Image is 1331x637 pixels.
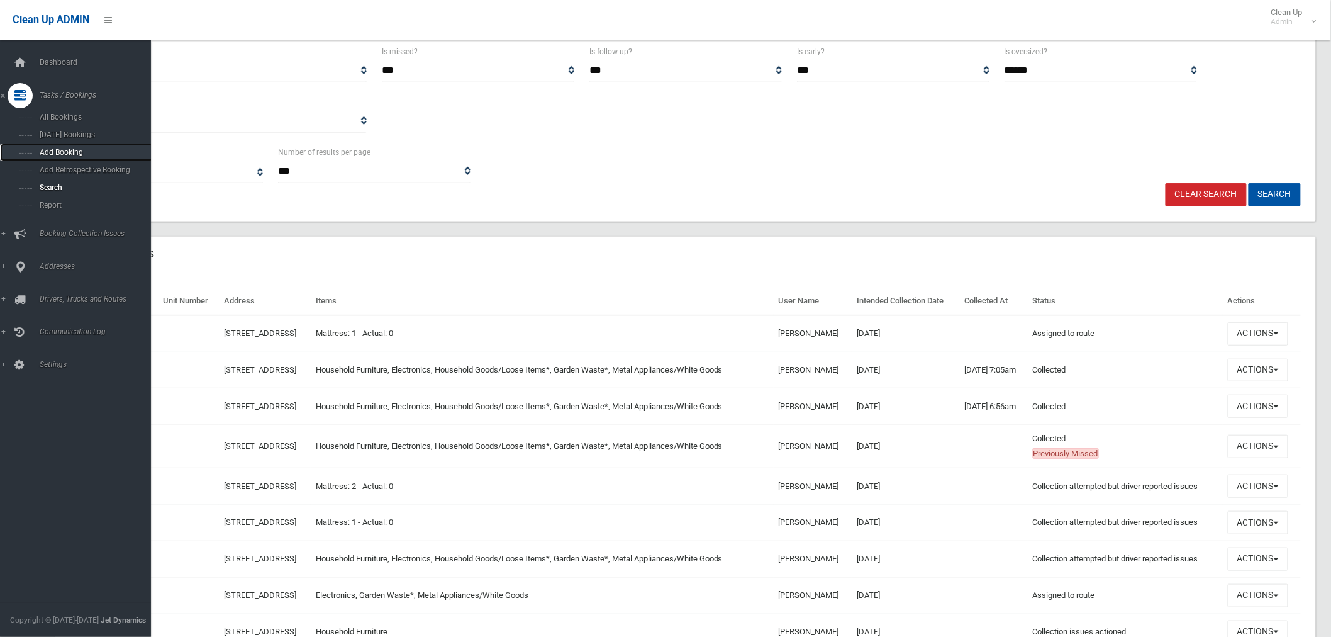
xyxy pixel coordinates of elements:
strong: Jet Dynamics [101,616,146,624]
a: [STREET_ADDRESS] [224,517,296,527]
button: Actions [1228,511,1288,534]
small: Admin [1271,17,1303,26]
span: Addresses [36,262,162,271]
td: Mattress: 1 - Actual: 0 [311,505,774,541]
td: [DATE] [852,577,959,614]
td: [PERSON_NAME] [774,352,852,388]
span: Report [36,201,151,210]
td: [DATE] [852,388,959,425]
td: [PERSON_NAME] [774,541,852,577]
td: [PERSON_NAME] [774,425,852,468]
label: Is oversized? [1005,45,1048,59]
td: Household Furniture, Electronics, Household Goods/Loose Items*, Garden Waste*, Metal Appliances/W... [311,388,774,425]
td: Assigned to route [1028,315,1223,352]
td: Household Furniture, Electronics, Household Goods/Loose Items*, Garden Waste*, Metal Appliances/W... [311,425,774,468]
td: [PERSON_NAME] [774,315,852,352]
td: [DATE] [852,425,959,468]
td: [DATE] [852,352,959,388]
span: Drivers, Trucks and Routes [36,295,162,303]
td: Electronics, Garden Waste*, Metal Appliances/White Goods [311,577,774,614]
a: [STREET_ADDRESS] [224,554,296,563]
th: Actions [1223,287,1301,315]
td: Household Furniture, Electronics, Household Goods/Loose Items*, Garden Waste*, Metal Appliances/W... [311,541,774,577]
td: [PERSON_NAME] [774,388,852,425]
td: Assigned to route [1028,577,1223,614]
a: [STREET_ADDRESS] [224,329,296,338]
td: [DATE] 6:56am [959,388,1028,425]
td: [PERSON_NAME] [774,505,852,541]
span: Tasks / Bookings [36,91,162,99]
span: Settings [36,360,162,369]
span: [DATE] Bookings [36,130,151,139]
button: Search [1249,183,1301,206]
a: [STREET_ADDRESS] [224,590,296,600]
a: [STREET_ADDRESS] [224,441,296,451]
label: Is missed? [382,45,418,59]
label: Number of results per page [278,145,370,159]
span: Clean Up ADMIN [13,14,89,26]
button: Actions [1228,395,1288,418]
td: [PERSON_NAME] [774,468,852,505]
td: Collected [1028,425,1223,468]
button: Actions [1228,475,1288,498]
th: Items [311,287,774,315]
a: [STREET_ADDRESS] [224,365,296,375]
a: [STREET_ADDRESS] [224,402,296,411]
th: Collected At [959,287,1028,315]
td: Mattress: 2 - Actual: 0 [311,468,774,505]
span: Add Retrospective Booking [36,166,151,174]
span: Clean Up [1265,8,1315,26]
label: Is follow up? [589,45,632,59]
span: Dashboard [36,58,162,67]
td: [DATE] [852,468,959,505]
td: [DATE] [852,315,959,352]
button: Actions [1228,584,1288,607]
span: All Bookings [36,113,151,121]
span: Search [36,183,151,192]
td: Collection attempted but driver reported issues [1028,505,1223,541]
a: Clear Search [1166,183,1247,206]
span: Add Booking [36,148,151,157]
td: [DATE] [852,541,959,577]
button: Actions [1228,322,1288,346]
th: User Name [774,287,852,315]
a: [STREET_ADDRESS] [224,482,296,491]
td: Household Furniture, Electronics, Household Goods/Loose Items*, Garden Waste*, Metal Appliances/W... [311,352,774,388]
button: Actions [1228,359,1288,382]
td: Collection attempted but driver reported issues [1028,541,1223,577]
span: Communication Log [36,327,162,336]
th: Address [219,287,310,315]
td: Mattress: 1 - Actual: 0 [311,315,774,352]
td: [DATE] 7:05am [959,352,1028,388]
td: [PERSON_NAME] [774,577,852,614]
td: [DATE] [852,505,959,541]
button: Actions [1228,435,1288,458]
td: Collection attempted but driver reported issues [1028,468,1223,505]
span: Copyright © [DATE]-[DATE] [10,616,99,624]
td: Collected [1028,352,1223,388]
th: Status [1028,287,1223,315]
span: Booking Collection Issues [36,229,162,238]
th: Intended Collection Date [852,287,959,315]
label: Is early? [797,45,825,59]
a: [STREET_ADDRESS] [224,627,296,636]
span: Previously Missed [1033,448,1099,459]
td: Collected [1028,388,1223,425]
th: Unit Number [158,287,220,315]
button: Actions [1228,548,1288,571]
